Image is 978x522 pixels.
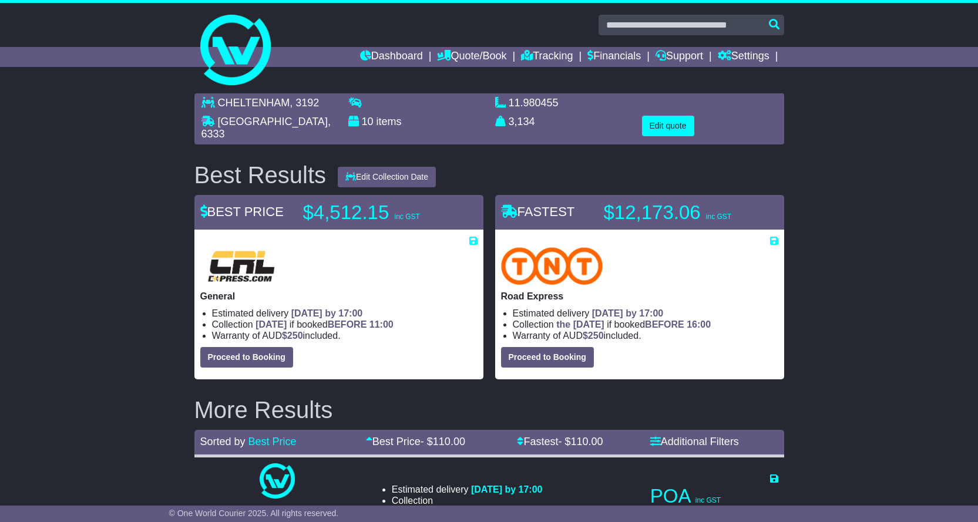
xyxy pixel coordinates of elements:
[303,201,450,224] p: $4,512.15
[513,319,778,330] li: Collection
[604,201,751,224] p: $12,173.06
[328,319,367,329] span: BEFORE
[558,436,603,447] span: - $
[592,308,664,318] span: [DATE] by 17:00
[212,319,478,330] li: Collection
[509,97,559,109] span: 11.980455
[290,97,319,109] span: , 3192
[369,319,394,329] span: 11:00
[650,484,778,508] p: POA
[501,204,575,219] span: FASTEST
[392,484,543,495] li: Estimated delivery
[501,291,778,302] p: Road Express
[169,508,339,518] span: © One World Courier 2025. All rights reserved.
[201,116,331,140] span: , 6333
[583,331,604,341] span: $
[556,319,711,329] span: if booked
[571,436,603,447] span: 110.00
[212,330,478,341] li: Warranty of AUD included.
[200,247,283,285] img: CRL: General
[394,213,419,221] span: inc GST
[291,308,363,318] span: [DATE] by 17:00
[200,204,284,219] span: BEST PRICE
[194,397,784,423] h2: More Results
[588,331,604,341] span: 250
[218,97,290,109] span: CHELTENHAM
[212,308,478,319] li: Estimated delivery
[282,331,303,341] span: $
[513,308,778,319] li: Estimated delivery
[513,330,778,341] li: Warranty of AUD included.
[200,347,293,368] button: Proceed to Booking
[587,47,641,67] a: Financials
[642,116,694,136] button: Edit quote
[218,116,328,127] span: [GEOGRAPHIC_DATA]
[200,291,478,302] p: General
[687,319,711,329] span: 16:00
[421,436,465,447] span: - $
[433,436,465,447] span: 110.00
[437,47,506,67] a: Quote/Book
[650,436,739,447] a: Additional Filters
[366,436,465,447] a: Best Price- $110.00
[248,436,297,447] a: Best Price
[260,463,295,499] img: One World Courier: Same Day Nationwide(quotes take 0.5-1 hour)
[501,347,594,368] button: Proceed to Booking
[287,331,303,341] span: 250
[521,47,573,67] a: Tracking
[189,162,332,188] div: Best Results
[695,496,721,504] span: inc GST
[256,319,287,329] span: [DATE]
[556,319,604,329] span: the [DATE]
[360,47,423,67] a: Dashboard
[392,495,543,506] li: Collection
[377,116,402,127] span: items
[338,167,436,187] button: Edit Collection Date
[200,436,246,447] span: Sorted by
[517,436,603,447] a: Fastest- $110.00
[256,319,393,329] span: if booked
[509,116,535,127] span: 3,134
[471,484,543,494] span: [DATE] by 17:00
[362,116,374,127] span: 10
[501,247,603,285] img: TNT Domestic: Road Express
[656,47,703,67] a: Support
[645,319,684,329] span: BEFORE
[718,47,769,67] a: Settings
[706,213,731,221] span: inc GST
